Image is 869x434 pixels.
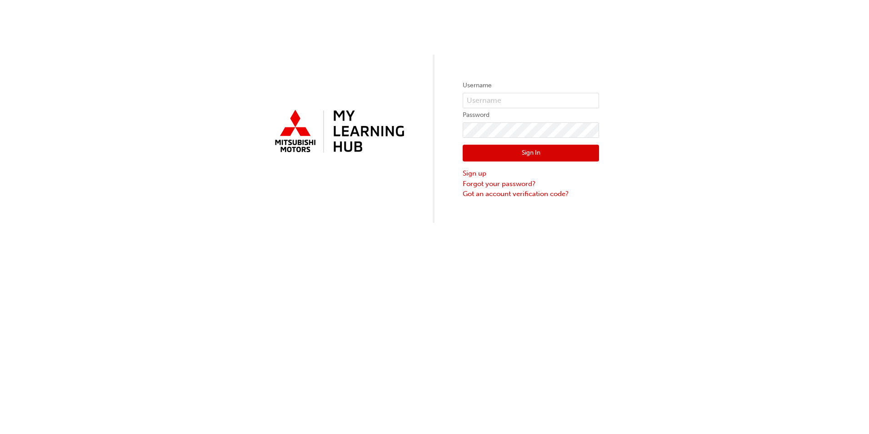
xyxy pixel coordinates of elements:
a: Got an account verification code? [463,189,599,199]
a: Sign up [463,168,599,179]
label: Username [463,80,599,91]
img: mmal [270,106,406,158]
a: Forgot your password? [463,179,599,189]
button: Sign In [463,145,599,162]
label: Password [463,110,599,121]
input: Username [463,93,599,108]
